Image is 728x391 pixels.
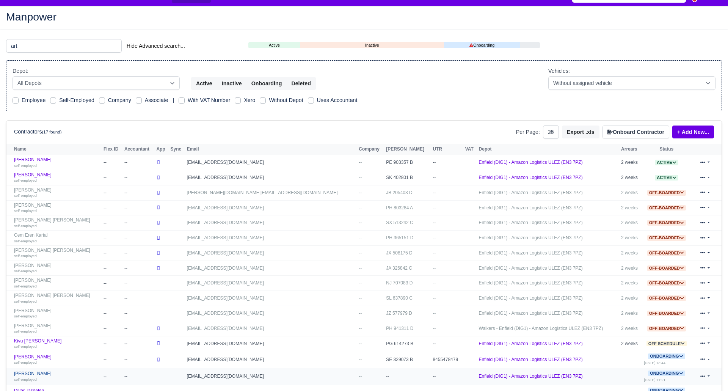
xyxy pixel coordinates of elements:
span: Off-boarded [647,280,686,286]
label: Self-Employed [59,96,94,105]
a: Enfield (DIG1) - Amazon Logistics ULEZ (EN3 7PZ) [479,205,583,210]
th: Accountant [122,144,155,155]
label: Company [108,96,131,105]
td: -- [431,170,463,185]
td: [EMAIL_ADDRESS][DOMAIN_NAME] [185,306,357,321]
td: [EMAIL_ADDRESS][DOMAIN_NAME] [185,200,357,215]
td: [EMAIL_ADDRESS][DOMAIN_NAME] [185,170,357,185]
th: Email [185,144,357,155]
div: Chat Widget [591,303,728,391]
a: Off-boarded [647,190,686,195]
label: Per Page: [516,128,540,137]
td: [EMAIL_ADDRESS][DOMAIN_NAME] [185,368,357,385]
span: Off-boarded [647,220,686,226]
td: [EMAIL_ADDRESS][DOMAIN_NAME] [185,215,357,231]
span: -- [359,311,362,316]
td: -- [102,321,122,336]
td: [EMAIL_ADDRESS][DOMAIN_NAME] [185,321,357,336]
th: App [154,144,168,155]
a: Enfield (DIG1) - Amazon Logistics ULEZ (EN3 7PZ) [479,220,583,225]
a: Off-boarded [647,205,686,210]
a: [PERSON_NAME] [PERSON_NAME] self-employed [14,293,100,304]
span: Off-boarded [647,190,686,196]
td: -- [122,261,155,276]
td: -- [122,336,155,351]
td: 8455478479 [431,351,463,368]
th: Arrears [619,144,642,155]
td: 2 weeks [619,231,642,246]
td: 2 weeks [619,245,642,261]
td: -- [122,351,155,368]
td: JX 508175 D [384,245,431,261]
td: 2 weeks [619,261,642,276]
a: Enfield (DIG1) - Amazon Logistics ULEZ (EN3 7PZ) [479,280,583,286]
td: -- [102,245,122,261]
td: -- [102,336,122,351]
small: self-employed [14,209,37,213]
button: Onboarding [246,77,287,90]
td: 2 weeks [619,185,642,200]
th: Depot [477,144,620,155]
td: -- [431,276,463,291]
td: -- [431,368,463,385]
div: + Add New... [669,126,714,138]
span: -- [359,190,362,195]
a: Enfield (DIG1) - Amazon Logistics ULEZ (EN3 7PZ) [479,160,583,165]
a: [PERSON_NAME] self-employed [14,354,100,365]
td: -- [122,321,155,336]
a: Enfield (DIG1) - Amazon Logistics ULEZ (EN3 7PZ) [479,311,583,316]
label: Vehicles: [548,67,570,75]
td: -- [102,306,122,321]
a: Walkers - Enfield (DIG1) - Amazon Logistics ULEZ (EN3 7PZ) [479,326,603,331]
small: self-employed [14,163,37,168]
span: -- [359,341,362,346]
button: Inactive [217,77,247,90]
th: UTR [431,144,463,155]
td: -- [431,261,463,276]
button: Deleted [286,77,315,90]
small: self-employed [14,314,37,318]
span: Active [655,175,678,181]
small: self-employed [14,360,37,364]
a: [PERSON_NAME] self-employed [14,278,100,289]
span: Off-boarded [647,235,686,241]
button: Export .xls [562,126,599,138]
label: Depot: [13,67,28,75]
a: Off-boarded [647,250,686,256]
td: JA 326842 C [384,261,431,276]
td: 2 weeks [619,155,642,170]
td: -- [431,291,463,306]
small: self-employed [14,224,37,228]
span: -- [359,265,362,271]
a: [PERSON_NAME] self-employed [14,323,100,334]
td: SX 513242 C [384,215,431,231]
td: [PERSON_NAME][DOMAIN_NAME][EMAIL_ADDRESS][DOMAIN_NAME] [185,185,357,200]
span: Off-boarded [647,295,686,301]
td: JZ 577979 D [384,306,431,321]
td: -- [102,351,122,368]
td: -- [122,276,155,291]
small: (17 found) [42,130,62,134]
a: Enfield (DIG1) - Amazon Logistics ULEZ (EN3 7PZ) [479,190,583,195]
td: -- [102,215,122,231]
span: Active [655,160,678,165]
td: -- [122,170,155,185]
button: Active [191,77,217,90]
th: Flex ID [102,144,122,155]
td: -- [102,200,122,215]
td: -- [102,291,122,306]
td: [EMAIL_ADDRESS][DOMAIN_NAME] [185,291,357,306]
td: -- [122,231,155,246]
a: + Add New... [672,126,714,138]
span: -- [359,326,362,331]
a: Onboarding [444,42,519,49]
th: [PERSON_NAME] [384,144,431,155]
td: 2 weeks [619,200,642,215]
td: 2 weeks [619,215,642,231]
td: -- [431,336,463,351]
label: Xero [244,96,255,105]
td: -- [431,200,463,215]
a: Off-boarded [647,265,686,271]
small: self-employed [14,239,37,243]
th: Sync [168,144,185,155]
